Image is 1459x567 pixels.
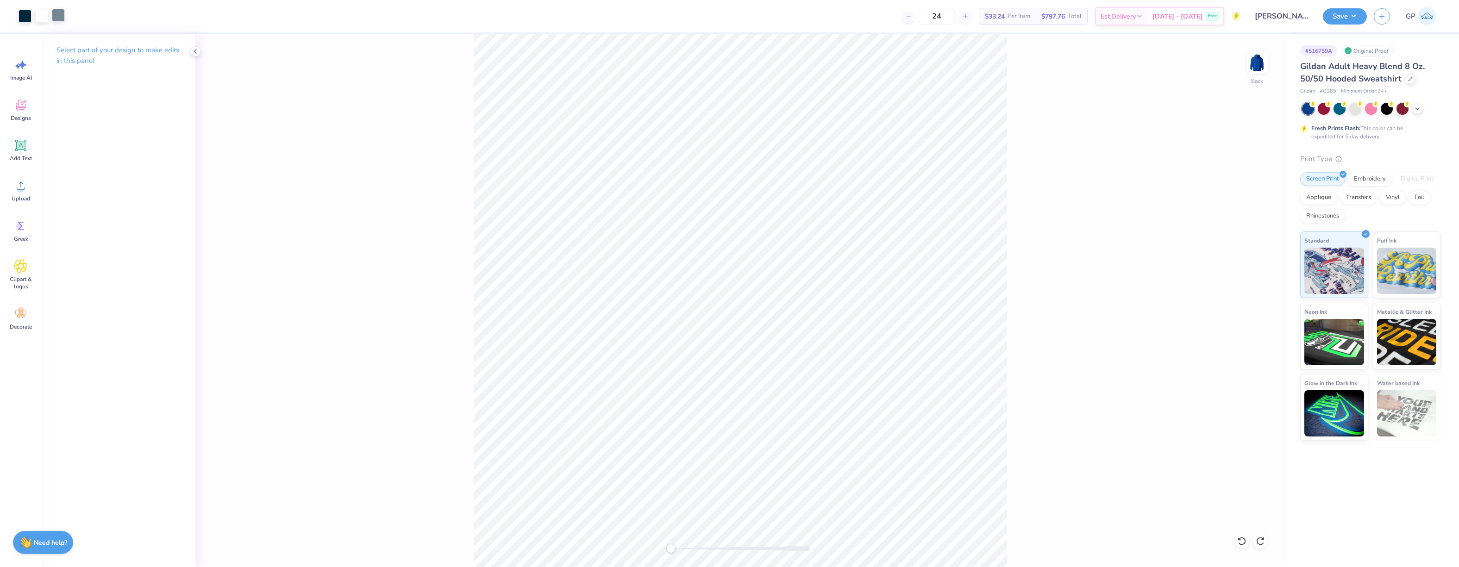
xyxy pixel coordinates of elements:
input: Untitled Design [1248,7,1316,25]
span: $33.24 [985,12,1005,21]
strong: Fresh Prints Flash: [1311,125,1360,132]
span: Add Text [10,155,32,162]
div: Print Type [1300,154,1440,164]
img: Back [1248,54,1266,72]
span: Standard [1304,236,1329,245]
img: Glow in the Dark Ink [1304,390,1364,436]
span: Metallic & Glitter Ink [1377,307,1432,317]
div: This color can be expedited for 5 day delivery. [1311,124,1425,141]
div: Accessibility label [666,544,676,553]
p: Select part of your design to make edits in this panel [56,45,181,66]
span: Upload [12,195,30,202]
span: Clipart & logos [6,275,36,290]
a: GP [1402,7,1440,25]
div: Original Proof [1342,45,1394,56]
span: Puff Ink [1377,236,1396,245]
img: Standard [1304,248,1364,294]
div: Transfers [1340,191,1377,205]
span: Glow in the Dark Ink [1304,378,1357,388]
span: Decorate [10,323,32,330]
span: Image AI [10,74,32,81]
strong: Need help? [34,538,67,547]
img: Puff Ink [1377,248,1437,294]
span: GP [1406,11,1415,22]
span: Gildan [1300,87,1315,95]
span: Greek [14,235,28,243]
button: Save [1323,8,1367,25]
img: Neon Ink [1304,319,1364,365]
div: Applique [1300,191,1337,205]
img: Water based Ink [1377,390,1437,436]
span: $797.76 [1041,12,1065,21]
div: Rhinestones [1300,209,1345,223]
span: Est. Delivery [1101,12,1136,21]
div: Screen Print [1300,172,1345,186]
div: Vinyl [1380,191,1406,205]
div: Digital Print [1395,172,1440,186]
span: Neon Ink [1304,307,1327,317]
span: # G185 [1320,87,1336,95]
span: Free [1208,13,1217,19]
span: Per Item [1008,12,1030,21]
div: Foil [1409,191,1430,205]
span: Water based Ink [1377,378,1420,388]
img: Germaine Penalosa [1418,7,1436,25]
span: Minimum Order: 24 + [1341,87,1387,95]
span: Total [1068,12,1082,21]
img: Metallic & Glitter Ink [1377,319,1437,365]
div: # 516759A [1300,45,1337,56]
span: [DATE] - [DATE] [1152,12,1202,21]
div: Embroidery [1348,172,1392,186]
div: Back [1251,77,1263,85]
input: – – [919,8,955,25]
span: Gildan Adult Heavy Blend 8 Oz. 50/50 Hooded Sweatshirt [1300,61,1425,84]
span: Designs [11,114,31,122]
